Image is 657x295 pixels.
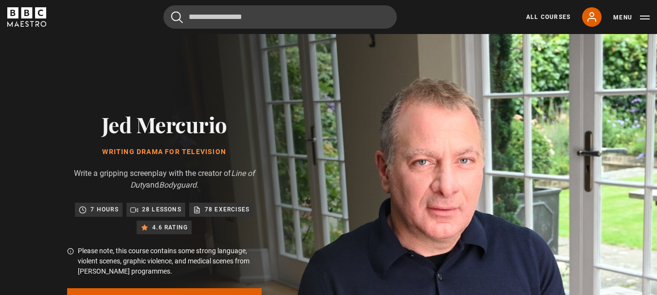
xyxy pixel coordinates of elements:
p: 28 lessons [142,205,181,214]
i: Bodyguard [159,180,196,190]
svg: BBC Maestro [7,7,46,27]
i: Line of Duty [130,169,255,190]
p: 4.6 rating [152,223,188,232]
input: Search [163,5,397,29]
p: 7 hours [90,205,118,214]
p: 78 exercises [205,205,249,214]
h2: Jed Mercurio [67,112,262,137]
h1: Writing Drama for Television [67,148,262,156]
p: Please note, this course contains some strong language, violent scenes, graphic violence, and med... [78,246,262,277]
p: Write a gripping screenplay with the creator of and . [67,168,262,191]
button: Submit the search query [171,11,183,23]
a: All Courses [526,13,570,21]
button: Toggle navigation [613,13,650,22]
